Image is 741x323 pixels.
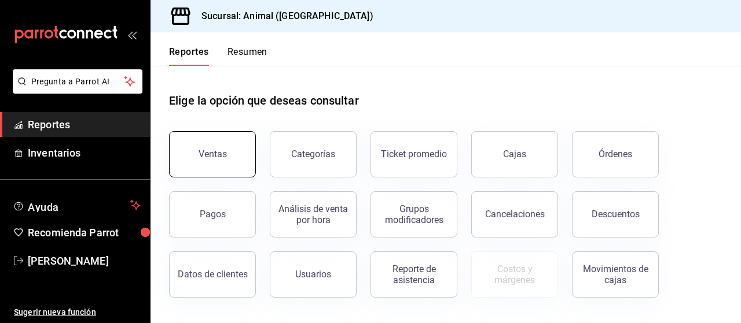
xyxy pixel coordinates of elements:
[270,131,357,177] button: Categorías
[28,117,141,132] span: Reportes
[31,76,124,88] span: Pregunta a Parrot AI
[471,191,558,237] button: Cancelaciones
[599,148,632,159] div: Órdenes
[169,46,209,66] button: Reportes
[28,145,141,161] span: Inventarios
[28,225,141,240] span: Recomienda Parrot
[572,251,659,298] button: Movimientos de cajas
[228,46,267,66] button: Resumen
[169,46,267,66] div: navigation tabs
[370,131,457,177] button: Ticket promedio
[503,147,527,161] div: Cajas
[370,251,457,298] button: Reporte de asistencia
[14,306,141,318] span: Sugerir nueva función
[378,263,450,285] div: Reporte de asistencia
[572,131,659,177] button: Órdenes
[169,92,359,109] h1: Elige la opción que deseas consultar
[485,209,545,220] div: Cancelaciones
[479,263,551,285] div: Costos y márgenes
[277,203,349,225] div: Análisis de venta por hora
[13,69,142,94] button: Pregunta a Parrot AI
[178,269,248,280] div: Datos de clientes
[471,131,558,177] a: Cajas
[579,263,651,285] div: Movimientos de cajas
[169,131,256,177] button: Ventas
[381,148,447,159] div: Ticket promedio
[28,198,126,212] span: Ayuda
[192,9,373,23] h3: Sucursal: Animal ([GEOGRAPHIC_DATA])
[295,269,331,280] div: Usuarios
[169,251,256,298] button: Datos de clientes
[8,84,142,96] a: Pregunta a Parrot AI
[270,191,357,237] button: Análisis de venta por hora
[199,148,227,159] div: Ventas
[169,191,256,237] button: Pagos
[127,30,137,39] button: open_drawer_menu
[28,253,141,269] span: [PERSON_NAME]
[270,251,357,298] button: Usuarios
[291,148,335,159] div: Categorías
[471,251,558,298] button: Contrata inventarios para ver este reporte
[200,209,226,220] div: Pagos
[592,209,640,220] div: Descuentos
[370,191,457,237] button: Grupos modificadores
[572,191,659,237] button: Descuentos
[378,203,450,225] div: Grupos modificadores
